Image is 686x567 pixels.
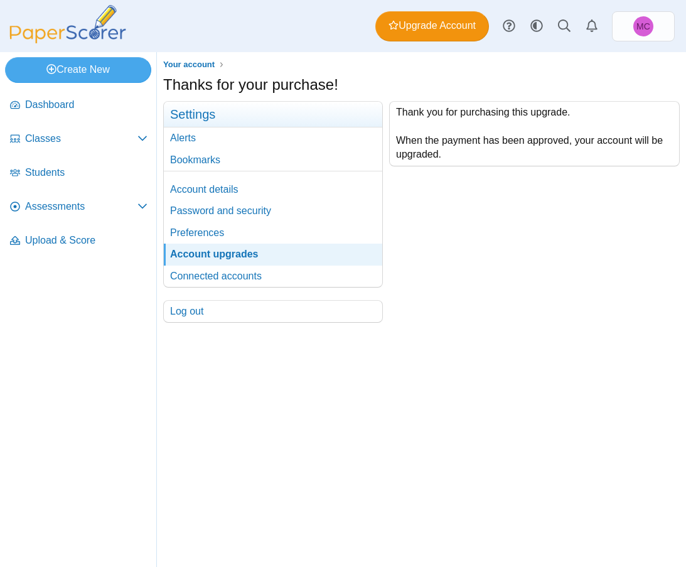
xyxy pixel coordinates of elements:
a: Your account [160,57,218,73]
a: Log out [164,301,382,322]
div: Thank you for purchasing this upgrade. When the payment has been approved, your account will be u... [389,101,680,166]
a: Upload & Score [5,226,153,256]
a: Account upgrades [164,244,382,265]
a: Password and security [164,200,382,222]
span: Melanie Castillo [636,22,650,31]
span: Assessments [25,200,137,213]
span: Your account [163,60,215,69]
a: PaperScorer [5,35,131,45]
a: Upgrade Account [375,11,489,41]
span: Melanie Castillo [633,16,653,36]
span: Upgrade Account [389,19,476,33]
a: Connected accounts [164,266,382,287]
h1: Thanks for your purchase! [163,74,338,95]
a: Melanie Castillo [612,11,675,41]
img: PaperScorer [5,5,131,43]
a: Students [5,158,153,188]
a: Create New [5,57,151,82]
span: Upload & Score [25,234,147,247]
a: Dashboard [5,90,153,121]
a: Alerts [164,127,382,149]
span: Dashboard [25,98,147,112]
h3: Settings [164,102,382,127]
a: Account details [164,179,382,200]
span: Classes [25,132,137,146]
a: Alerts [578,13,606,40]
span: Students [25,166,147,180]
a: Preferences [164,222,382,244]
a: Classes [5,124,153,154]
a: Assessments [5,192,153,222]
a: Bookmarks [164,149,382,171]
